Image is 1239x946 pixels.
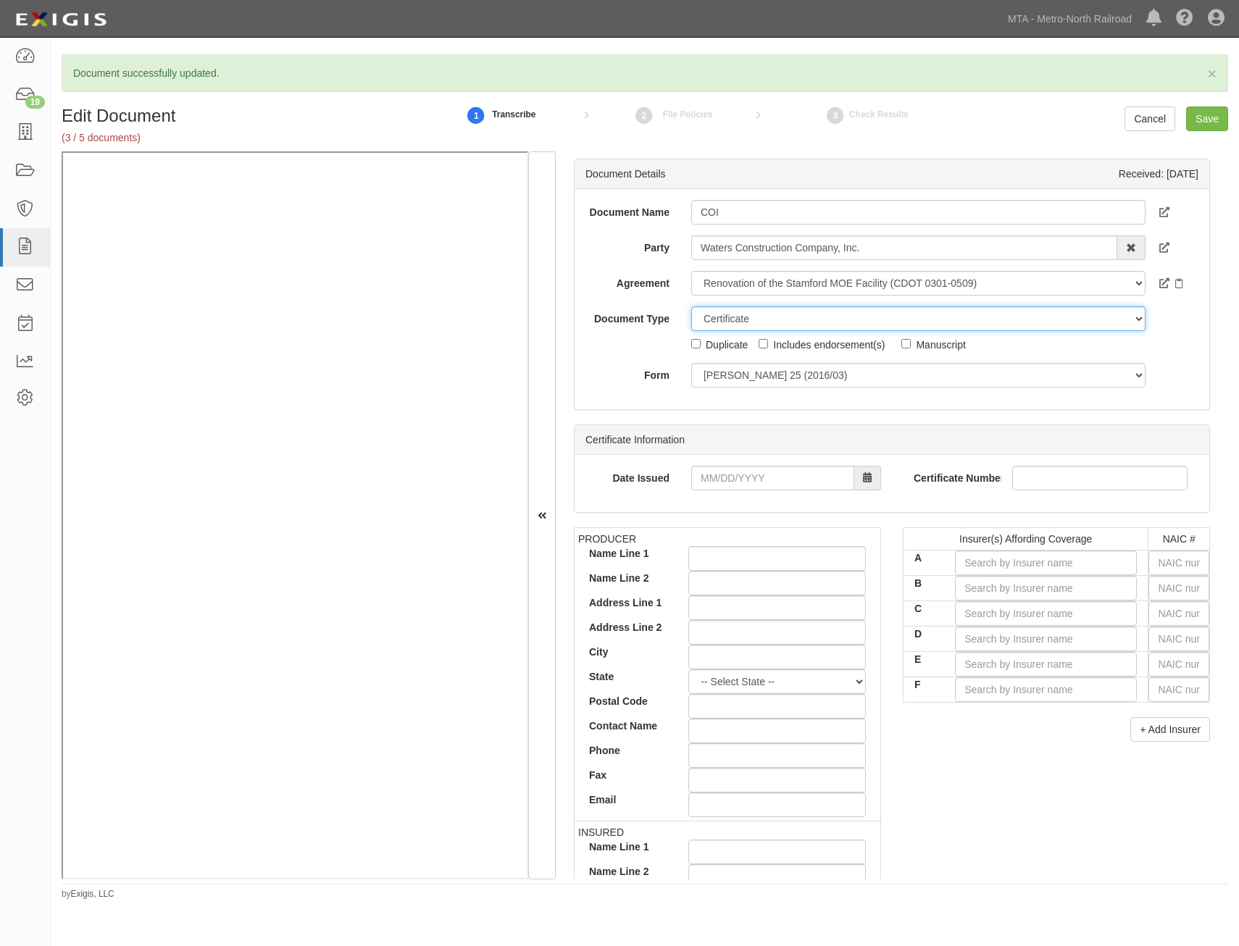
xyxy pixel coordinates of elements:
label: F [904,677,944,692]
a: Check Results [825,99,846,130]
h1: Edit Document [62,106,436,125]
div: Document Details [585,167,666,181]
label: Address Line 1 [578,595,677,610]
a: View [1159,205,1169,219]
label: City [578,645,677,659]
label: Form [575,363,680,382]
small: Check Results [849,109,909,120]
input: MM/DD/YYYY [691,466,854,490]
div: Manuscript [916,336,965,352]
label: Name Line 1 [578,546,677,561]
div: Received: [DATE] [1119,167,1198,181]
small: by [62,888,114,900]
a: Open agreement [1159,276,1169,290]
button: Close [1208,66,1217,81]
small: File Policies [663,109,713,120]
label: Document Type [575,306,680,326]
strong: 3 [825,107,846,125]
div: Includes endorsement(s) [773,336,885,352]
h5: (3 / 5 documents) [62,133,436,143]
input: Search by Insurer name [955,652,1137,677]
input: Search by Insurer name [955,627,1137,651]
a: Exigis, LLC [71,889,114,899]
label: Fax [578,768,677,782]
strong: 1 [465,107,487,125]
input: NAIC number [1148,576,1209,600]
label: Agreement [575,271,680,290]
label: State [578,669,677,684]
a: MTA - Metro-North Railroad [1001,4,1139,33]
input: Search by Insurer name [955,677,1137,702]
a: Open Party [1159,240,1169,255]
span: × [1208,65,1217,82]
label: A [904,551,944,565]
input: Duplicate [691,339,701,348]
label: Name Line 2 [578,571,677,585]
label: D [904,627,944,641]
input: Search by Insurer name [955,601,1137,626]
div: 19 [25,96,45,109]
button: + Add Insurer [1130,717,1210,742]
label: Date Issued [575,466,680,485]
label: Postal Code [578,694,677,708]
td: Insurer(s) Affording Coverage [904,527,1148,550]
strong: 2 [633,107,655,125]
div: Certificate Information [575,425,1209,455]
label: Document Name [575,200,680,219]
input: NAIC number [1148,551,1209,575]
input: Includes endorsement(s) [759,339,768,348]
td: NAIC # [1148,527,1210,550]
input: Search by Insurer name [955,576,1137,600]
td: PRODUCER [575,527,881,821]
p: Document successfully updated. [73,66,1217,80]
label: Address Line 2 [578,620,677,635]
small: Transcribe [492,109,535,120]
label: Contact Name [578,719,677,733]
input: Manuscript [901,339,911,348]
label: Email [578,792,677,807]
input: NAIC number [1148,601,1209,626]
label: Name Line 2 [578,864,677,879]
input: Search by Insurer name [955,551,1137,575]
input: NAIC number [1148,627,1209,651]
label: Phone [578,743,677,758]
a: Cancel [1125,106,1175,131]
label: B [904,576,944,590]
input: NAIC number [1148,652,1209,677]
label: E [904,652,944,666]
input: NAIC number [1148,677,1209,702]
input: Save [1186,106,1228,131]
label: Certificate Number [903,466,1001,485]
label: Name Line 1 [578,840,677,854]
div: Duplicate [706,336,748,352]
i: Help Center - Complianz [1176,10,1193,28]
img: Logo [11,7,111,33]
label: C [904,601,944,616]
label: Party [575,235,680,255]
a: 1 [465,99,487,130]
a: Requirement set details [1175,276,1183,290]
